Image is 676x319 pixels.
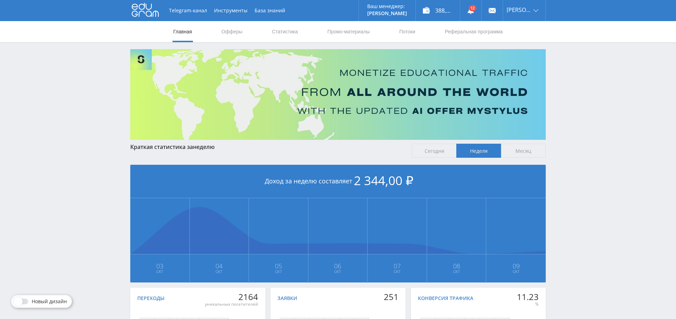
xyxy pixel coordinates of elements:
[309,263,367,269] span: 06
[367,4,407,9] p: Ваш менеджер:
[173,21,193,42] a: Главная
[384,292,399,302] div: 251
[487,269,545,274] span: Окт
[309,269,367,274] span: Окт
[131,269,189,274] span: Окт
[249,269,308,274] span: Окт
[205,292,258,302] div: 2164
[456,144,501,158] span: Неделя
[193,143,215,151] span: неделю
[221,21,243,42] a: Офферы
[412,144,457,158] span: Сегодня
[190,269,249,274] span: Окт
[427,263,486,269] span: 08
[271,21,299,42] a: Статистика
[277,295,297,301] div: Заявки
[130,165,546,198] div: Доход за неделю составляет
[368,263,426,269] span: 07
[517,292,539,302] div: 11.23
[367,11,407,16] p: [PERSON_NAME]
[205,301,258,307] div: уникальных посетителей
[399,21,416,42] a: Потоки
[487,263,545,269] span: 09
[501,144,546,158] span: Месяц
[130,49,546,140] img: Banner
[444,21,503,42] a: Реферальная программа
[130,144,405,150] div: Краткая статистика за
[137,295,164,301] div: Переходы
[507,7,531,13] span: [PERSON_NAME]
[249,263,308,269] span: 05
[427,269,486,274] span: Окт
[418,295,473,301] div: Конверсия трафика
[190,263,249,269] span: 04
[517,301,539,307] div: %
[131,263,189,269] span: 03
[354,172,413,189] span: 2 344,00 ₽
[32,299,67,304] span: Новый дизайн
[327,21,370,42] a: Промо-материалы
[368,269,426,274] span: Окт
